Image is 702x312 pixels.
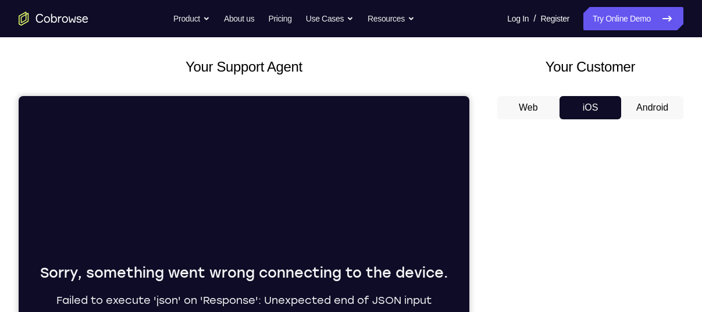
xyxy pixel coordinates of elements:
[497,96,560,119] button: Web
[173,7,210,30] button: Product
[19,12,88,26] a: Go to the home page
[541,7,569,30] a: Register
[306,7,354,30] button: Use Cases
[507,7,529,30] a: Log In
[19,56,469,77] h2: Your Support Agent
[368,7,415,30] button: Resources
[533,12,536,26] span: /
[22,196,429,214] p: Failed to execute 'json' on 'Response': Unexpected end of JSON input
[621,96,683,119] button: Android
[22,168,429,186] p: Sorry, something went wrong connecting to the device.
[497,56,683,77] h2: Your Customer
[583,7,683,30] a: Try Online Demo
[224,7,254,30] a: About us
[268,7,291,30] a: Pricing
[560,96,622,119] button: iOS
